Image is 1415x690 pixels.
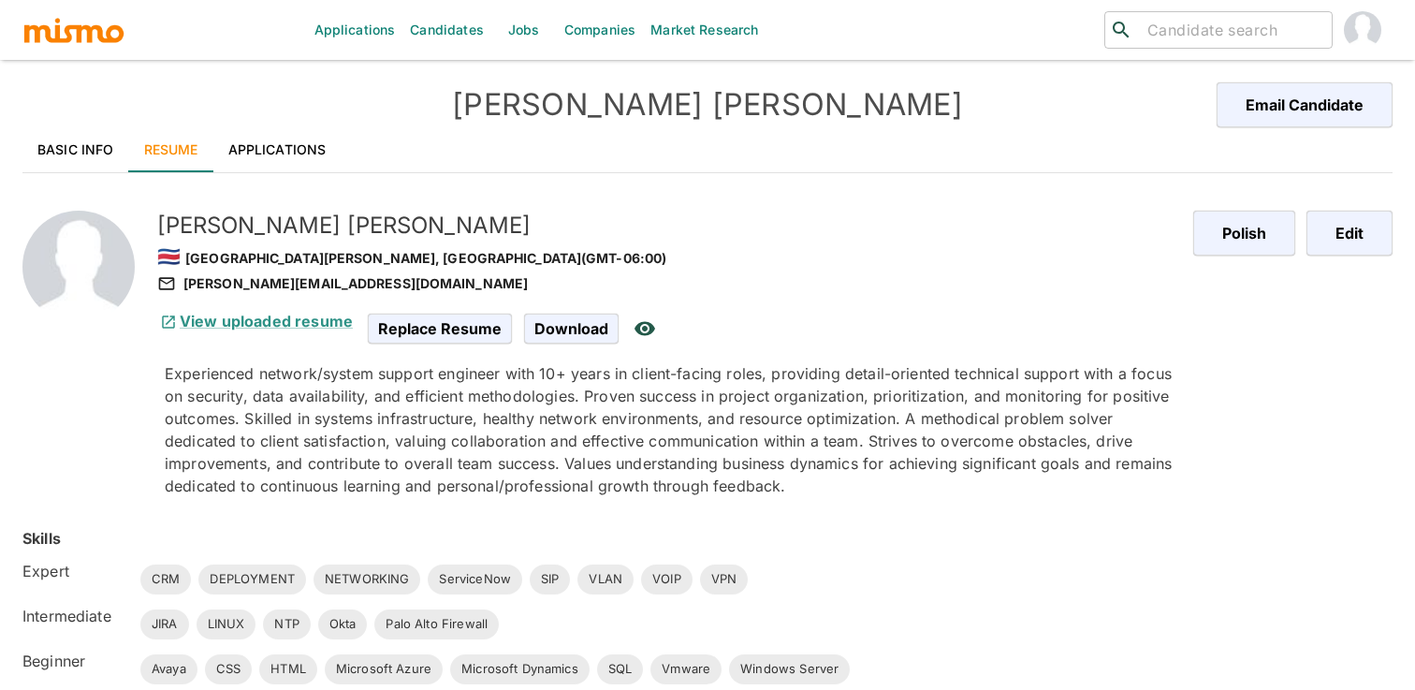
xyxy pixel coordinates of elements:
[140,615,189,634] span: JIRA
[524,319,619,335] a: Download
[213,127,342,172] a: Applications
[22,527,61,550] h6: Skills
[1217,82,1393,127] button: Email Candidate
[368,314,512,344] span: Replace Resume
[325,660,443,679] span: Microsoft Azure
[140,660,197,679] span: Avaya
[140,570,191,589] span: CRM
[263,615,310,634] span: NTP
[157,245,181,268] span: 🇨🇷
[22,127,129,172] a: Basic Info
[157,272,1178,295] div: [PERSON_NAME][EMAIL_ADDRESS][DOMAIN_NAME]
[729,660,850,679] span: Windows Server
[205,660,252,679] span: CSS
[22,560,125,582] h6: Expert
[157,211,1178,241] h5: [PERSON_NAME] [PERSON_NAME]
[157,241,1178,272] div: [GEOGRAPHIC_DATA][PERSON_NAME], [GEOGRAPHIC_DATA] (GMT-06:00)
[22,605,125,627] h6: Intermediate
[428,570,522,589] span: ServiceNow
[157,312,353,330] a: View uploaded resume
[22,650,125,672] h6: Beginner
[1140,17,1324,43] input: Candidate search
[129,127,213,172] a: Resume
[597,660,643,679] span: SQL
[198,570,306,589] span: DEPLOYMENT
[577,570,634,589] span: VLAN
[318,615,368,634] span: Okta
[700,570,748,589] span: VPN
[530,570,570,589] span: SIP
[1344,11,1381,49] img: Gabriel Hernandez
[165,362,1178,497] p: Experienced network/system support engineer with 10+ years in client-facing roles, providing deta...
[1193,211,1295,256] button: Polish
[259,660,317,679] span: HTML
[1306,211,1393,256] button: Edit
[374,615,499,634] span: Palo Alto Firewall
[22,211,135,323] img: 2Q==
[365,86,1050,124] h4: [PERSON_NAME] [PERSON_NAME]
[314,570,421,589] span: NETWORKING
[524,314,619,344] span: Download
[22,16,125,44] img: logo
[450,660,590,679] span: Microsoft Dynamics
[641,570,693,589] span: VOIP
[650,660,722,679] span: Vmware
[197,615,256,634] span: LINUX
